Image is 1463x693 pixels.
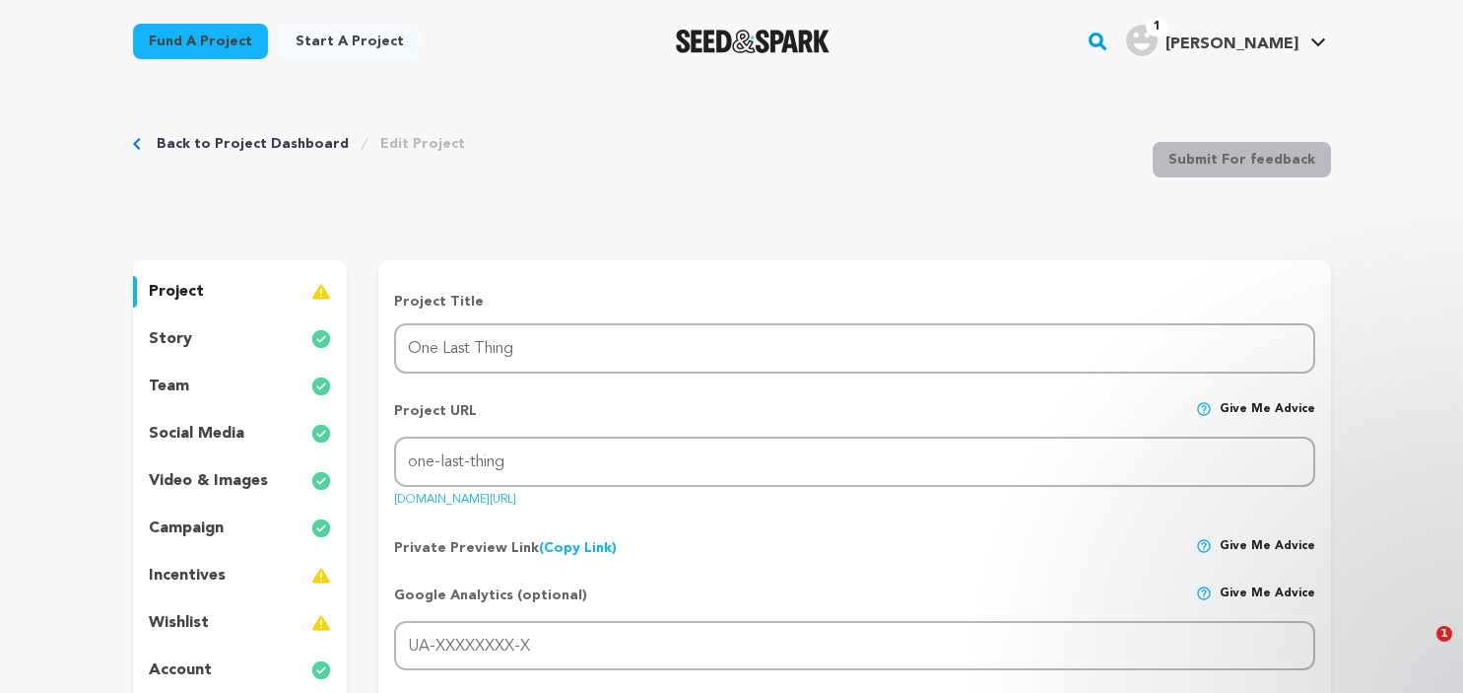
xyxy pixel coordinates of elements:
[676,30,831,53] img: Seed&Spark Logo Dark Mode
[311,517,331,540] img: check-circle-full.svg
[157,134,349,154] a: Back to Project Dashboard
[1126,25,1298,56] div: Olivia Dal P.'s Profile
[394,586,587,621] p: Google Analytics (optional)
[133,276,348,308] button: project
[133,655,348,686] button: account
[394,486,516,506] a: [DOMAIN_NAME][URL]
[394,437,1314,487] input: Project URL
[1122,21,1330,62] span: Olivia Dal P.'s Profile
[149,469,268,493] p: video & images
[149,658,212,682] p: account
[311,280,331,304] img: warning-full.svg
[1165,36,1298,52] span: [PERSON_NAME]
[149,611,209,635] p: wishlist
[133,465,348,497] button: video & images
[149,564,226,588] p: incentives
[133,24,268,59] a: Fund a project
[394,621,1314,671] input: UA-XXXXXXXX-X
[133,418,348,450] button: social media
[311,375,331,398] img: check-circle-full.svg
[1122,21,1330,56] a: Olivia Dal P.'s Profile
[133,371,348,402] button: team
[1153,142,1331,177] button: Submit For feedback
[676,30,831,53] a: Seed&Spark Homepage
[311,564,331,588] img: warning-full.svg
[1126,25,1158,56] img: user.png
[394,538,617,558] p: Private Preview Link
[1196,401,1212,417] img: help-circle.svg
[1220,401,1315,437] span: Give me advice
[149,375,189,398] p: team
[133,323,348,355] button: story
[311,422,331,446] img: check-circle-full.svg
[311,469,331,493] img: check-circle-full.svg
[380,134,465,154] a: Edit Project
[1146,17,1168,36] span: 1
[1436,626,1452,642] span: 1
[394,401,477,437] p: Project URL
[394,292,1314,312] p: Project Title
[311,658,331,682] img: check-circle-full.svg
[311,611,331,635] img: warning-full.svg
[394,323,1314,374] input: Project Name
[280,24,420,59] a: Start a project
[1396,626,1443,673] iframe: Intercom live chat
[149,517,224,540] p: campaign
[149,422,244,446] p: social media
[133,513,348,544] button: campaign
[539,541,617,555] a: (Copy Link)
[311,327,331,351] img: check-circle-full.svg
[149,280,204,304] p: project
[133,560,348,591] button: incentives
[133,607,348,639] button: wishlist
[133,134,465,154] div: Breadcrumb
[149,327,192,351] p: story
